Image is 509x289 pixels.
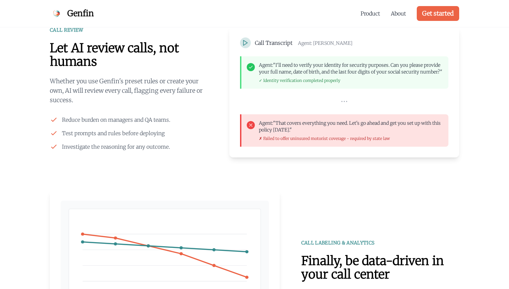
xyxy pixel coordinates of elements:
[417,6,459,21] a: Get started
[62,116,170,124] span: Reduce burden on managers and QA teams.
[259,62,443,75] p: "I'll need to verify your identity for security purposes. Can you please provide your full name, ...
[259,120,273,126] span: Agent:
[67,8,94,19] span: Genfin
[301,254,459,281] h2: Finally, be data-driven in your call center
[62,129,165,137] span: Test prompts and rules before deploying
[301,239,459,246] div: CALL LABELING & ANALYTICS
[50,41,208,68] h2: Let AI review calls, not humans
[50,7,94,20] a: Genfin
[259,78,443,83] p: ✓ Identity verification completed properly
[259,136,443,141] p: ✗ Failed to offer uninsured motorist coverage - required by state law
[259,120,443,133] p: "That covers everything you need. Let's go ahead and get you set up with this policy [DATE]."
[62,143,170,151] span: Investigate the reasoning for any outcome.
[259,62,273,68] span: Agent:
[361,9,380,18] a: Product
[255,39,293,46] span: Call Transcript
[50,7,63,20] img: Genfin Logo
[298,40,352,46] span: Agent: [PERSON_NAME]
[341,97,348,105] span: •••
[391,9,406,18] a: About
[50,27,208,33] div: CALL REVIEW
[50,77,208,105] p: Whether you use Genfin's preset rules or create your own, AI will review every call, flagging eve...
